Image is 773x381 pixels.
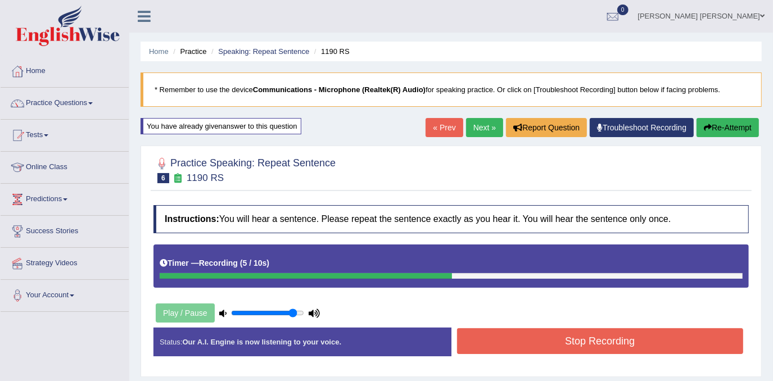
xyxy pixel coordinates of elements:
[149,47,169,56] a: Home
[153,205,749,233] h4: You will hear a sentence. Please repeat the sentence exactly as you hear it. You will hear the se...
[1,216,129,244] a: Success Stories
[182,338,341,346] strong: Our A.I. Engine is now listening to your voice.
[311,46,350,57] li: 1190 RS
[1,280,129,308] a: Your Account
[243,258,267,267] b: 5 / 10s
[170,46,206,57] li: Practice
[141,118,301,134] div: You have already given answer to this question
[266,258,269,267] b: )
[697,118,759,137] button: Re-Attempt
[172,173,184,184] small: Exam occurring question
[218,47,309,56] a: Speaking: Repeat Sentence
[590,118,694,137] a: Troubleshoot Recording
[153,155,336,183] h2: Practice Speaking: Repeat Sentence
[1,248,129,276] a: Strategy Videos
[457,328,744,354] button: Stop Recording
[253,85,426,94] b: Communications - Microphone (Realtek(R) Audio)
[157,173,169,183] span: 6
[1,56,129,84] a: Home
[1,184,129,212] a: Predictions
[153,328,451,356] div: Status:
[199,258,238,267] b: Recording
[160,259,269,267] h5: Timer —
[1,88,129,116] a: Practice Questions
[187,173,224,183] small: 1190 RS
[1,152,129,180] a: Online Class
[1,120,129,148] a: Tests
[466,118,503,137] a: Next »
[506,118,587,137] button: Report Question
[240,258,243,267] b: (
[165,214,219,224] b: Instructions:
[617,4,629,15] span: 0
[141,72,762,107] blockquote: * Remember to use the device for speaking practice. Or click on [Troubleshoot Recording] button b...
[426,118,463,137] a: « Prev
